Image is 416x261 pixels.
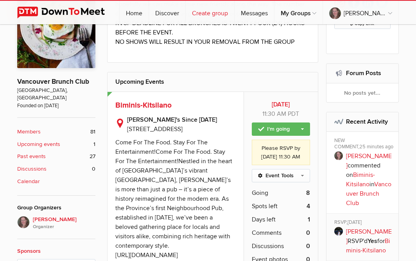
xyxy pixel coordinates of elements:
[326,83,399,102] div: No posts yet...
[334,112,391,131] h2: Recent Activity
[17,177,95,186] a: Calendar
[346,227,393,255] p: RSVP'd for
[348,219,362,225] span: [DATE]
[252,169,310,182] a: Event Tools
[350,21,374,26] span: Copy Link
[308,215,310,224] b: 1
[17,165,47,173] b: Discussions
[17,152,46,161] b: Past events
[17,177,40,186] b: Calendar
[346,171,375,188] a: Biminis-Kitsilano
[346,69,381,77] a: Forum Posts
[17,7,117,18] img: DownToMeet
[346,228,392,245] a: [PERSON_NAME]
[92,165,95,173] span: 0
[252,188,268,198] span: Going
[288,110,299,118] span: America/Vancouver
[17,87,95,102] span: [GEOGRAPHIC_DATA], [GEOGRAPHIC_DATA]
[17,102,95,110] span: Founded on [DATE]
[90,152,95,161] span: 27
[17,152,95,161] a: Past events 27
[33,215,95,231] span: [PERSON_NAME]
[346,237,390,254] a: Biminis-Kitsilano
[306,241,310,251] b: 0
[186,1,234,24] a: Create group
[252,100,310,109] b: [DATE]
[252,202,278,211] span: Spots left
[368,237,377,245] b: Yes
[359,144,393,150] span: 25 minutes ago
[17,216,95,231] a: [PERSON_NAME]Organizer
[115,72,310,91] h2: Upcoming Events
[17,203,95,212] div: Group Organizers
[93,140,95,149] span: 1
[252,241,284,251] span: Discussions
[17,165,95,173] a: Discussions 0
[346,152,392,169] a: [PERSON_NAME]
[334,219,393,227] div: RSVP,
[323,1,398,24] a: [PERSON_NAME]
[334,137,393,151] div: NEW COMMENT,
[252,215,276,224] span: Days left
[346,180,391,207] a: Vancouver Brunch Club
[252,122,310,136] a: I'm going
[17,128,41,136] b: Members
[127,115,236,124] b: [PERSON_NAME]'s Since [DATE]
[90,128,95,136] span: 81
[17,128,95,136] a: Members 81
[346,151,393,208] p: commented on in
[17,140,95,149] a: Upcoming events 1
[262,110,286,118] span: 11:30 AM
[306,188,310,198] b: 8
[252,140,310,165] div: Please RSVP by [DATE] 11:30 AM
[17,140,60,149] b: Upcoming events
[252,228,282,238] span: Comments
[149,1,185,24] a: Discover
[127,125,183,133] span: [STREET_ADDRESS]
[306,228,310,238] b: 0
[17,248,41,254] a: Sponsors
[115,101,172,110] a: Biminis-Kitsilano
[274,1,323,24] a: My Groups
[307,202,310,211] b: 4
[33,223,95,230] i: Organizer
[17,216,30,229] img: vicki sawyer
[235,1,274,24] a: Messages
[120,1,149,24] a: Home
